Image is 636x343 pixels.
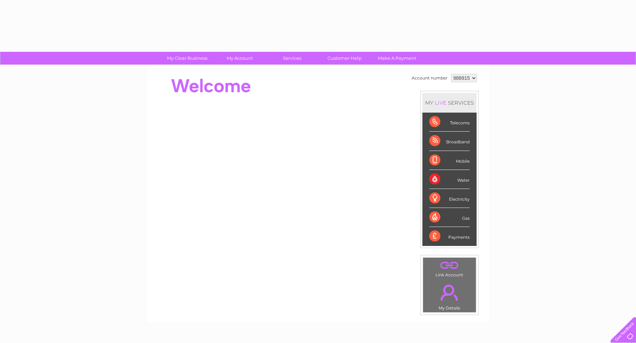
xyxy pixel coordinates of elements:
a: Make A Payment [369,52,425,65]
div: LIVE [433,99,448,106]
a: My Account [211,52,268,65]
td: Link Account [423,257,476,279]
div: Electricity [429,189,470,208]
div: Telecoms [429,113,470,132]
div: Payments [429,227,470,246]
td: My Details [423,279,476,313]
a: . [425,280,474,305]
div: Mobile [429,151,470,170]
a: Customer Help [316,52,373,65]
div: MY SERVICES [422,93,477,113]
a: Services [264,52,321,65]
a: . [425,259,474,271]
div: Broadband [429,132,470,151]
td: Account number [410,72,449,84]
div: Water [429,170,470,189]
div: Gas [429,208,470,227]
a: My Clear Business [159,52,216,65]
